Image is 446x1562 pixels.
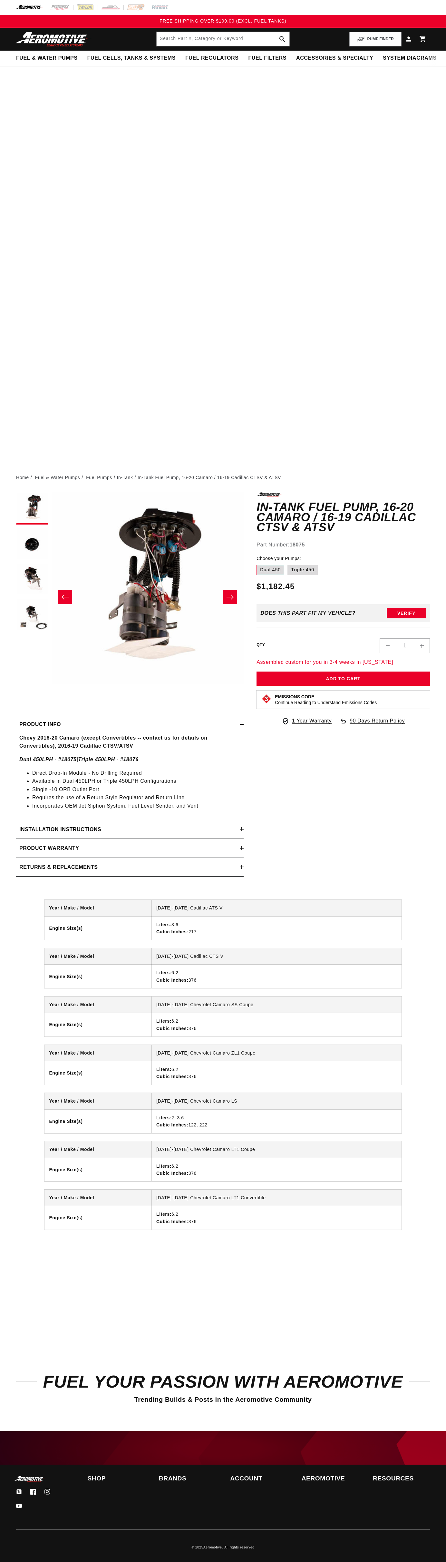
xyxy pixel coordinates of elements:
th: Year / Make / Model [44,997,151,1013]
span: Fuel Regulators [185,55,238,62]
span: Fuel Filters [248,55,286,62]
th: Engine Size(s) [44,1013,151,1036]
summary: Fuel Regulators [180,51,243,66]
td: [DATE]-[DATE] Chevrolet Camaro LS [152,1093,402,1109]
span: Trending Builds & Posts in the Aeromotive Community [134,1396,312,1403]
td: [DATE]-[DATE] Chevrolet Camaro SS Coupe [152,997,402,1013]
h2: Product Info [19,720,61,729]
strong: Liters: [156,1115,171,1120]
strong: Cubic Inches: [156,1074,189,1079]
strong: Liters: [156,1018,171,1024]
summary: Aeromotive [302,1476,358,1481]
a: Aeromotive [203,1546,222,1549]
media-gallery: Gallery Viewer [16,492,244,702]
img: Emissions code [261,694,272,704]
h2: Installation Instructions [19,825,101,834]
th: Year / Make / Model [44,1045,151,1061]
a: Fuel Pumps [86,474,112,481]
span: FREE SHIPPING OVER $109.00 (EXCL. FUEL TANKS) [160,18,286,24]
li: Incorporates OEM Jet Siphon System, Fuel Level Sender, and Vent [32,802,240,810]
td: [DATE]-[DATE] Chevrolet Camaro ZL1 Coupe [152,1045,402,1061]
th: Engine Size(s) [44,965,151,988]
th: Engine Size(s) [44,1109,151,1133]
button: Load image 2 in gallery view [16,528,48,560]
td: 3.6 217 [152,916,402,940]
span: System Diagrams [383,55,436,62]
summary: Resources [373,1476,430,1481]
summary: Product Info [16,715,244,734]
strong: | [19,757,139,762]
span: 1 Year Warranty [292,717,332,725]
h2: Product warranty [19,844,79,852]
span: $1,182.45 [257,581,295,592]
th: Engine Size(s) [44,1158,151,1181]
a: 1 Year Warranty [282,717,332,725]
em: Triple 450LPH - #18076 [78,757,139,762]
strong: Cubic Inches: [156,977,189,983]
label: Dual 450 [257,565,284,575]
button: Load image 3 in gallery view [16,563,48,595]
td: [DATE]-[DATE] Chevrolet Camaro LT1 Coupe [152,1141,402,1158]
div: Part Number: [257,541,430,549]
a: 90 Days Return Policy [339,717,405,732]
button: Add to Cart [257,672,430,686]
td: 6.2 376 [152,965,402,988]
td: [DATE]-[DATE] Chevrolet Camaro LT1 Convertible [152,1190,402,1206]
summary: System Diagrams [378,51,441,66]
strong: 18075 [290,542,305,547]
h2: Fuel Your Passion with Aeromotive [16,1374,430,1389]
strong: Liters: [156,1164,171,1169]
li: Available in Dual 450LPH or Triple 450LPH Configurations [32,777,240,785]
strong: Cubic Inches: [156,1171,189,1176]
p: Assembled custom for you in 3-4 weeks in [US_STATE] [257,658,430,666]
li: In-Tank Fuel Pump, 16-20 Camaro / 16-19 Cadillac CTSV & ATSV [138,474,281,481]
summary: Accessories & Specialty [291,51,378,66]
button: Slide left [58,590,72,604]
th: Year / Make / Model [44,900,151,916]
h2: Brands [159,1476,216,1481]
strong: Emissions Code [275,694,314,699]
summary: Shop [87,1476,144,1481]
button: Verify [387,608,426,618]
span: 90 Days Return Policy [350,717,405,732]
li: Single -10 ORB Outlet Port [32,785,240,794]
strong: Cubic Inches: [156,1219,189,1224]
th: Year / Make / Model [44,1141,151,1158]
li: Requires the use of a Return Style Regulator and Return Line [32,793,240,802]
strong: Liters: [156,1067,171,1072]
th: Year / Make / Model [44,948,151,965]
a: Home [16,474,29,481]
summary: Fuel & Water Pumps [11,51,82,66]
summary: Installation Instructions [16,820,244,839]
h2: Returns & replacements [19,863,98,871]
small: © 2025 . [191,1546,223,1549]
img: Aeromotive [14,32,94,47]
td: 6.2 376 [152,1206,402,1230]
td: [DATE]-[DATE] Cadillac CTS V [152,948,402,965]
th: Engine Size(s) [44,916,151,940]
summary: Account [230,1476,287,1481]
strong: Cubic Inches: [156,929,189,934]
a: Fuel & Water Pumps [35,474,80,481]
strong: Chevy 2016-20 Camaro (except Convertibles -- contact us for details on Convertibles), 2016-19 Cad... [19,735,208,749]
th: Engine Size(s) [44,1206,151,1230]
span: Fuel & Water Pumps [16,55,78,62]
td: [DATE]-[DATE] Cadillac ATS V [152,900,402,916]
small: All rights reserved [224,1546,254,1549]
span: Fuel Cells, Tanks & Systems [87,55,176,62]
td: 6.2 376 [152,1013,402,1036]
em: Dual 450LPH - #18075 [19,757,76,762]
label: Triple 450 [287,565,318,575]
td: 2, 3.6 122, 222 [152,1109,402,1133]
li: In-Tank [117,474,138,481]
li: Direct Drop-In Module - No Drilling Required [32,769,240,777]
button: Load image 1 in gallery view [16,492,48,525]
strong: Liters: [156,1212,171,1217]
summary: Returns & replacements [16,858,244,877]
summary: Fuel Cells, Tanks & Systems [82,51,180,66]
legend: Choose your Pumps: [257,555,302,562]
